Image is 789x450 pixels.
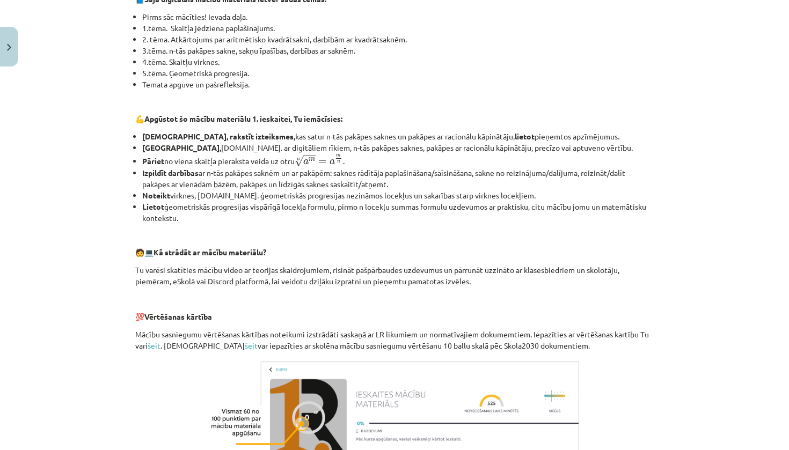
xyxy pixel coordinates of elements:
[142,202,164,211] b: Lietot
[142,131,654,142] li: kas satur n-tās pakāpes saknes un pakāpes ar racionālu kāpinātāju, pieņemtos apzīmējumus.
[515,131,535,141] b: lietot
[330,159,335,165] span: a
[245,341,258,350] a: šeit
[135,264,654,287] p: Tu varēsi skatīties mācību video ar teorijas skaidrojumiem, risināt pašpārbaudes uzdevumus un pār...
[337,160,340,163] span: n
[142,34,654,45] li: 2. tēma. Atkārtojums par aritmētisko kvadrātsakni, darbībām ar kvadrātsaknēm.
[336,154,341,157] span: m
[142,45,654,56] li: 3.tēma. n-tās pakāpes sakne, sakņu īpašības, darbības ar saknēm.
[303,159,309,165] span: a
[142,167,654,190] li: ar n-tās pakāpes saknēm un ar pakāpēm: saknes rādītāja paplašināšana/saīsināšana, sakne no reizin...
[144,114,342,123] b: Apgūstot šo mācību materiālu 1. ieskaitei, Tu iemācīsies:
[142,190,170,200] b: Noteikt
[142,168,199,178] b: Izpildīt darbības
[142,23,654,34] li: 1.tēma. Skaitļa jēdziena paplašinājums.
[154,247,266,257] b: Kā strādāt ar mācību materiālu?
[135,311,654,322] p: 💯
[142,153,654,167] li: no viena skaitļa pieraksta veida uz otru .
[142,142,654,153] li: [DOMAIN_NAME]. ar digitāliem rīkiem, n-tās pakāpes saknes, pakāpes ar racionālu kāpinātāju, precī...
[142,56,654,68] li: 4.tēma. Skaitļu virknes.
[135,113,654,124] p: 💪
[309,158,315,161] span: m
[142,11,654,23] li: Pirms sāc mācīties! Ievada daļa.
[142,143,221,152] b: [GEOGRAPHIC_DATA],
[135,329,654,351] p: Mācību sasniegumu vērtēšanas kārtības noteikumi izstrādāti saskaņā ar LR likumiem un normatīvajie...
[142,190,654,201] li: virknes, [DOMAIN_NAME]. ģeometriskās progresijas nezināmos locekļus un sakarības starp virknes lo...
[142,68,654,79] li: 5.tēma. Ģeometriskā progresija.
[144,312,212,321] b: Vērtēšanas kārtība
[7,44,11,51] img: icon-close-lesson-0947bae3869378f0d4975bcd49f059093ad1ed9edebbc8119c70593378902aed.svg
[295,156,303,167] span: √
[135,247,654,258] p: 🧑 💻
[318,160,326,164] span: =
[142,156,164,166] b: Pāriet
[142,201,654,224] li: ģeometriskās progresijas vispārīgā locekļa formulu, pirmo n locekļu summas formulu uzdevumos ar p...
[142,131,295,141] b: [DEMOGRAPHIC_DATA], rakstīt izteiksmes,
[142,79,654,90] li: Temata apguve un pašrefleksija.
[148,341,160,350] a: šeit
